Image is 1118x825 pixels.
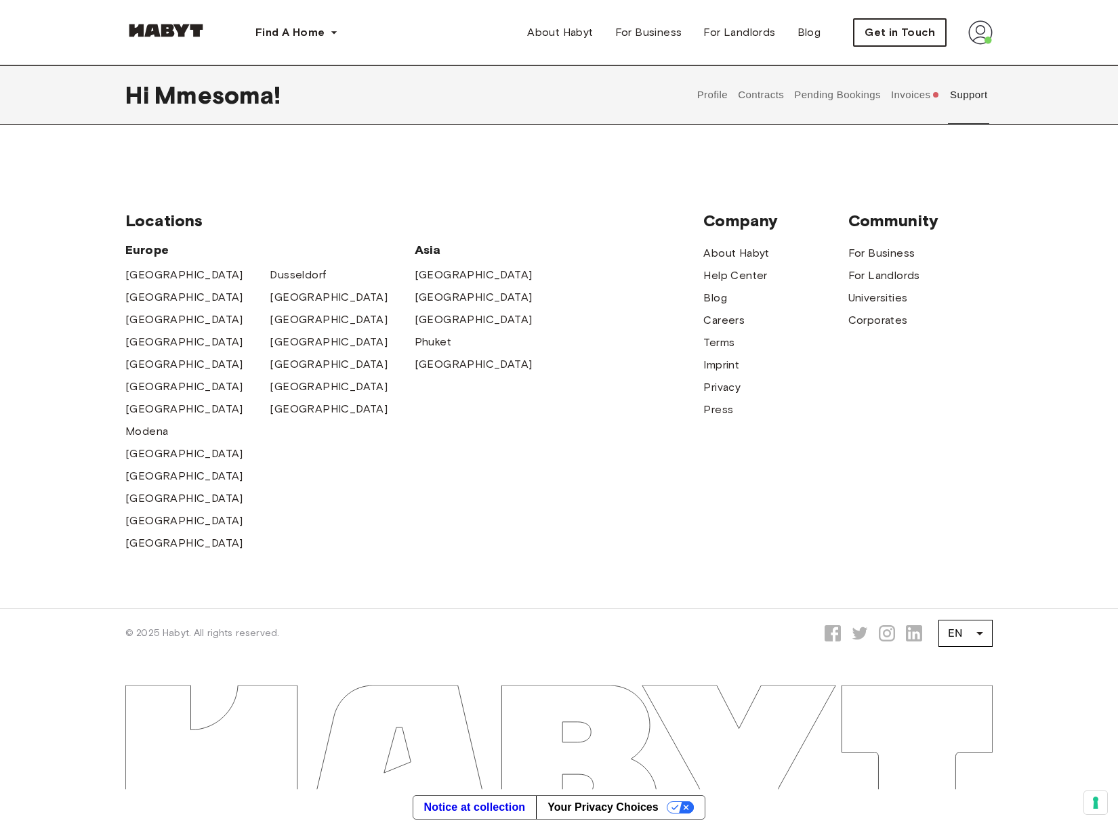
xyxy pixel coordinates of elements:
[270,401,388,417] a: [GEOGRAPHIC_DATA]
[154,81,281,109] span: Mmesoma !
[516,19,604,46] a: About Habyt
[125,535,243,551] a: [GEOGRAPHIC_DATA]
[848,268,920,284] a: For Landlords
[787,19,832,46] a: Blog
[270,312,388,328] a: [GEOGRAPHIC_DATA]
[703,245,769,261] a: About Habyt
[125,211,703,231] span: Locations
[848,211,993,231] span: Community
[125,289,243,305] a: [GEOGRAPHIC_DATA]
[415,289,533,305] a: [GEOGRAPHIC_DATA]
[703,402,733,418] a: Press
[848,245,915,261] a: For Business
[703,211,848,231] span: Company
[415,267,533,283] a: [GEOGRAPHIC_DATA]
[270,356,388,373] a: [GEOGRAPHIC_DATA]
[125,267,243,283] a: [GEOGRAPHIC_DATA]
[125,423,168,440] a: Modena
[125,627,279,640] span: © 2025 Habyt. All rights reserved.
[125,312,243,328] a: [GEOGRAPHIC_DATA]
[703,312,745,329] a: Careers
[125,356,243,373] a: [GEOGRAPHIC_DATA]
[270,289,388,305] a: [GEOGRAPHIC_DATA]
[948,65,989,125] button: Support
[848,290,908,306] a: Universities
[848,312,908,329] a: Corporates
[270,379,388,395] a: [GEOGRAPHIC_DATA]
[255,24,325,41] span: Find A Home
[938,614,993,652] div: EN
[703,24,775,41] span: For Landlords
[703,357,739,373] a: Imprint
[125,379,243,395] span: [GEOGRAPHIC_DATA]
[125,513,243,529] a: [GEOGRAPHIC_DATA]
[415,242,559,258] span: Asia
[793,65,883,125] button: Pending Bookings
[125,490,243,507] a: [GEOGRAPHIC_DATA]
[413,796,537,819] a: Notice at collection
[853,18,947,47] button: Get in Touch
[125,468,243,484] a: [GEOGRAPHIC_DATA]
[889,65,941,125] button: Invoices
[125,24,207,37] img: Habyt
[798,24,821,41] span: Blog
[703,335,734,351] a: Terms
[692,19,786,46] a: For Landlords
[695,65,730,125] button: Profile
[415,334,451,350] a: Phuket
[527,24,593,41] span: About Habyt
[692,65,993,125] div: user profile tabs
[703,379,741,396] a: Privacy
[703,268,767,284] a: Help Center
[1084,791,1107,814] button: Your consent preferences for tracking technologies
[703,290,727,306] a: Blog
[604,19,693,46] a: For Business
[245,19,349,46] button: Find A Home
[125,242,415,258] span: Europe
[737,65,786,125] button: Contracts
[125,81,154,109] span: Hi
[270,334,388,350] a: [GEOGRAPHIC_DATA]
[865,24,935,41] span: Get in Touch
[415,356,533,373] a: [GEOGRAPHIC_DATA]
[536,796,705,819] button: Your Privacy Choices
[968,20,993,45] img: avatar
[125,401,243,417] a: [GEOGRAPHIC_DATA]
[125,334,243,350] a: [GEOGRAPHIC_DATA]
[125,446,243,462] a: [GEOGRAPHIC_DATA]
[415,312,533,328] a: [GEOGRAPHIC_DATA]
